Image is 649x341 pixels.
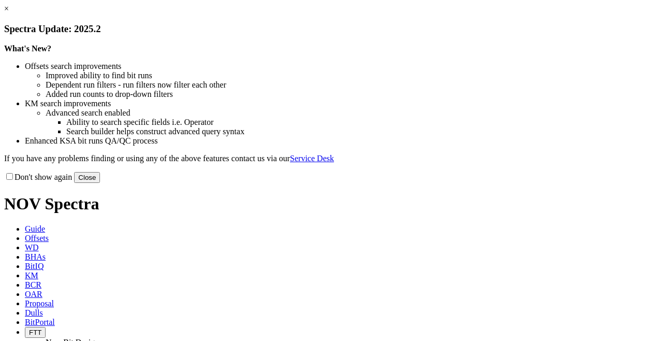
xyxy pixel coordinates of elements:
h3: Spectra Update: 2025.2 [4,23,645,35]
li: Added run counts to drop-down filters [46,90,645,99]
span: BitIQ [25,262,44,271]
span: FTT [29,329,41,336]
li: Search builder helps construct advanced query syntax [66,127,645,136]
strong: What's New? [4,44,51,53]
li: Dependent run filters - run filters now filter each other [46,80,645,90]
input: Don't show again [6,173,13,180]
span: KM [25,271,38,280]
li: Improved ability to find bit runs [46,71,645,80]
label: Don't show again [4,173,72,181]
span: Dulls [25,308,43,317]
p: If you have any problems finding or using any of the above features contact us via our [4,154,645,163]
button: Close [74,172,100,183]
li: Ability to search specific fields i.e. Operator [66,118,645,127]
a: × [4,4,9,13]
li: Enhanced KSA bit runs QA/QC process [25,136,645,146]
span: BHAs [25,252,46,261]
span: Offsets [25,234,49,243]
li: Offsets search improvements [25,62,645,71]
span: OAR [25,290,42,299]
span: Proposal [25,299,54,308]
a: Service Desk [290,154,334,163]
span: Guide [25,224,45,233]
li: KM search improvements [25,99,645,108]
span: WD [25,243,39,252]
span: BCR [25,280,41,289]
span: BitPortal [25,318,55,326]
h1: NOV Spectra [4,194,645,214]
li: Advanced search enabled [46,108,645,118]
